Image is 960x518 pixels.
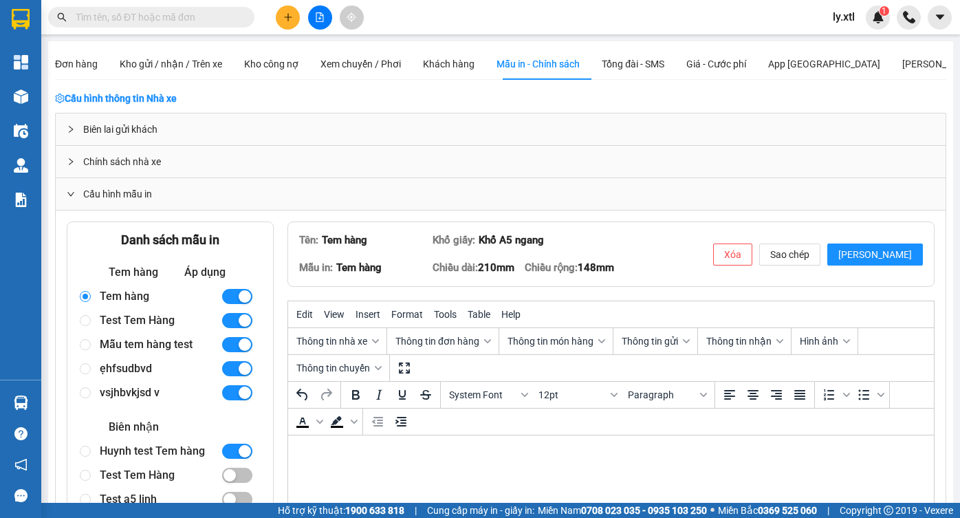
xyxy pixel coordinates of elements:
[296,336,367,347] span: Thông tin nhà xe
[56,114,946,145] div: Biên lai gửi khách
[100,464,210,488] div: Test Tem Hàng
[706,336,772,347] span: Thông tin nhận
[533,383,622,407] button: Font sizes
[56,178,946,210] div: Cấu hình mẫu in
[525,261,578,274] span: Chiều rộng:
[296,309,313,320] span: Edit
[320,58,401,69] span: Xem chuyến / Phơi
[296,363,370,374] span: Thông tin chuyến
[701,330,788,353] button: Thông tin nhận
[121,230,219,250] div: Danh sách mẫu in
[109,418,177,435] div: Biên nhận
[444,383,533,407] button: Fonts
[622,383,712,407] button: Blocks
[278,503,404,518] span: Hỗ trợ kỹ thuật:
[827,244,923,266] button: [PERSON_NAME]
[478,261,514,274] span: 210mm
[427,503,534,518] span: Cung cấp máy in - giấy in:
[724,247,741,262] span: Xóa
[497,58,580,69] span: Mẫu in - Chính sách
[14,489,28,502] span: message
[55,58,98,69] span: Đơn hàng
[423,56,474,72] div: Khách hàng
[14,396,28,410] img: warehouse-icon
[324,309,345,320] span: View
[184,263,226,281] div: Áp dụng
[882,6,886,16] span: 1
[336,260,382,277] div: Tem hàng
[710,508,714,513] span: ⚪️
[391,309,423,320] span: Format
[391,383,414,407] button: Underline
[433,234,475,246] span: Khổ giấy:
[758,505,817,516] strong: 0369 525 060
[415,503,417,518] span: |
[55,94,65,103] span: setting
[109,263,177,281] div: Tem hàng
[276,6,300,30] button: plus
[872,11,884,23] img: icon-new-feature
[83,186,152,202] span: Cấu hình mẫu in
[67,158,75,166] span: right
[291,330,384,353] button: Thông tin nhà xe
[713,244,752,266] button: Xóa
[765,383,788,407] button: Align right
[479,233,544,249] div: Khổ A5 ngang
[67,125,75,133] span: right
[884,506,893,515] span: copyright
[14,89,28,104] img: warehouse-icon
[340,6,364,30] button: aim
[434,309,457,320] span: Tools
[622,336,678,347] span: Thông tin gửi
[628,389,695,400] span: Paragraph
[325,410,360,433] div: Background color
[14,55,28,69] img: dashboard-icon
[934,11,946,23] span: caret-down
[581,505,707,516] strong: 0708 023 035 - 0935 103 250
[100,356,210,380] div: ẹhfsudbvd
[14,458,28,471] span: notification
[538,503,707,518] span: Miền Nam
[244,56,298,72] div: Kho công nợ
[366,410,389,433] button: Decrease indent
[788,383,811,407] button: Justify
[395,336,479,347] span: Thông tin đơn hàng
[616,330,695,353] button: Thông tin gửi
[578,261,614,274] span: 148mm
[291,356,386,380] button: Thông tin chuyến
[308,6,332,30] button: file-add
[57,12,67,22] span: search
[344,383,367,407] button: Bold
[827,503,829,518] span: |
[299,234,318,246] span: Tên:
[367,383,391,407] button: Italic
[390,330,496,353] button: Thông tin đơn hàng
[718,503,817,518] span: Miền Bắc
[928,6,952,30] button: caret-down
[347,12,356,22] span: aim
[770,247,809,262] span: Sao chép
[14,427,28,440] span: question-circle
[449,389,516,400] span: System Font
[602,58,664,69] span: Tổng đài - SMS
[818,383,852,407] div: Numbered list
[345,505,404,516] strong: 1900 633 818
[291,383,314,407] button: Undo
[468,309,490,320] span: Table
[502,330,610,353] button: Thông tin món hàng
[100,380,210,404] div: vsjhbvkjsd v
[56,146,946,177] div: Chính sách nhà xe
[880,6,889,16] sup: 1
[283,12,293,22] span: plus
[852,383,886,407] div: Bullet list
[800,336,838,347] span: Hình ảnh
[686,58,746,69] span: Giá - Cước phí
[838,247,912,262] span: [PERSON_NAME]
[120,58,222,69] span: Kho gửi / nhận / Trên xe
[299,261,333,274] span: Mẫu in:
[14,158,28,173] img: warehouse-icon
[356,309,380,320] span: Insert
[501,309,521,320] span: Help
[794,330,855,353] button: Hình ảnh
[718,383,741,407] button: Align left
